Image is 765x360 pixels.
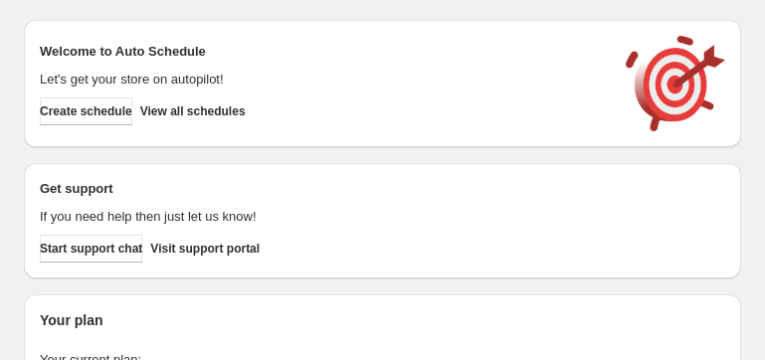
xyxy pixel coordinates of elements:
[40,235,142,263] a: Start support chat
[40,179,606,199] h2: Get support
[140,103,246,119] span: View all schedules
[40,97,132,125] button: Create schedule
[150,235,260,263] a: Visit support portal
[40,310,725,330] h2: Your plan
[40,241,142,257] span: Start support chat
[40,207,606,227] p: If you need help then just let us know!
[150,241,260,257] span: Visit support portal
[40,103,132,119] span: Create schedule
[40,70,606,90] p: Let's get your store on autopilot!
[40,42,606,62] h2: Welcome to Auto Schedule
[140,97,246,125] button: View all schedules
